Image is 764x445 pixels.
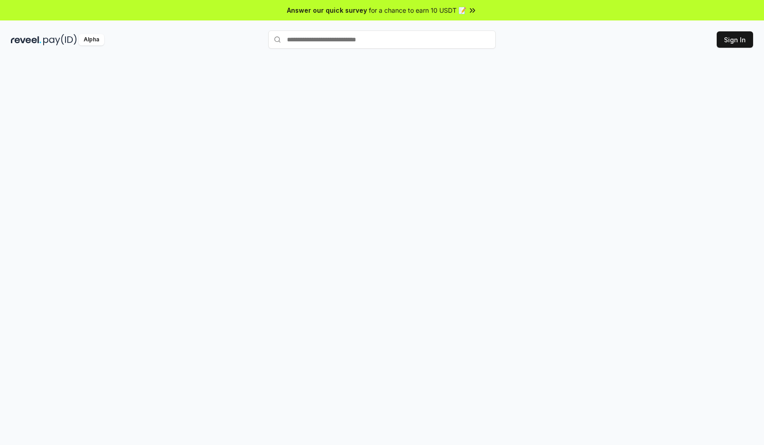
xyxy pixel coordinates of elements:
[11,34,41,45] img: reveel_dark
[287,5,367,15] span: Answer our quick survey
[369,5,466,15] span: for a chance to earn 10 USDT 📝
[717,31,753,48] button: Sign In
[79,34,104,45] div: Alpha
[43,34,77,45] img: pay_id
